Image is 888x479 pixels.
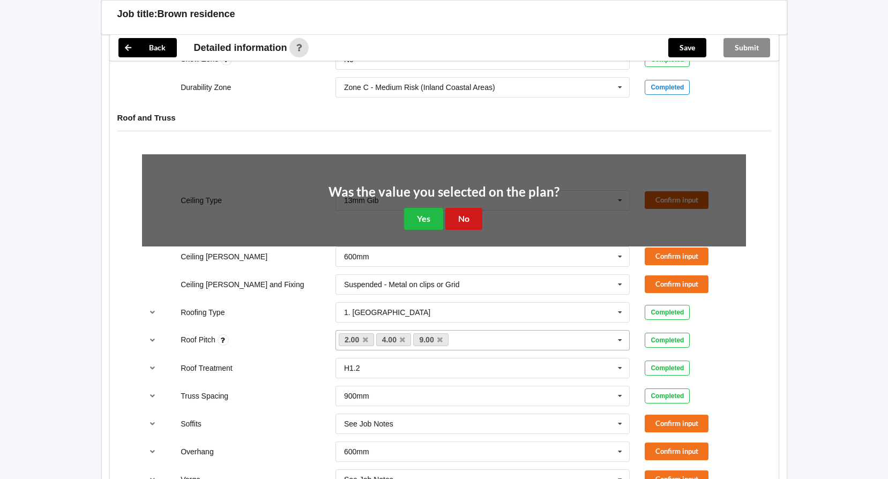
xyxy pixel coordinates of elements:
[344,309,430,316] div: 1. [GEOGRAPHIC_DATA]
[645,248,708,265] button: Confirm input
[117,113,771,123] h4: Roof and Truss
[413,333,449,346] a: 9.00
[158,8,235,20] h3: Brown residence
[142,386,163,406] button: reference-toggle
[329,184,559,200] h2: Was the value you selected on the plan?
[645,361,690,376] div: Completed
[344,281,460,288] div: Suspended - Metal on clips or Grid
[181,447,213,456] label: Overhang
[645,305,690,320] div: Completed
[645,443,708,460] button: Confirm input
[181,252,267,261] label: Ceiling [PERSON_NAME]
[339,333,374,346] a: 2.00
[344,448,369,455] div: 600mm
[181,83,231,92] label: Durability Zone
[668,38,706,57] button: Save
[142,331,163,350] button: reference-toggle
[181,420,202,428] label: Soffits
[142,303,163,322] button: reference-toggle
[344,420,393,428] div: See Job Notes
[344,56,354,63] div: N0
[181,308,225,317] label: Roofing Type
[181,335,217,344] label: Roof Pitch
[194,43,287,53] span: Detailed information
[181,280,304,289] label: Ceiling [PERSON_NAME] and Fixing
[142,358,163,378] button: reference-toggle
[645,333,690,348] div: Completed
[142,442,163,461] button: reference-toggle
[181,364,233,372] label: Roof Treatment
[181,392,228,400] label: Truss Spacing
[645,388,690,403] div: Completed
[117,8,158,20] h3: Job title:
[344,84,495,91] div: Zone C - Medium Risk (Inland Coastal Areas)
[445,208,482,230] button: No
[404,208,443,230] button: Yes
[376,333,412,346] a: 4.00
[142,414,163,433] button: reference-toggle
[645,275,708,293] button: Confirm input
[118,38,177,57] button: Back
[344,253,369,260] div: 600mm
[344,392,369,400] div: 900mm
[344,364,360,372] div: H1.2
[645,415,708,432] button: Confirm input
[645,80,690,95] div: Completed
